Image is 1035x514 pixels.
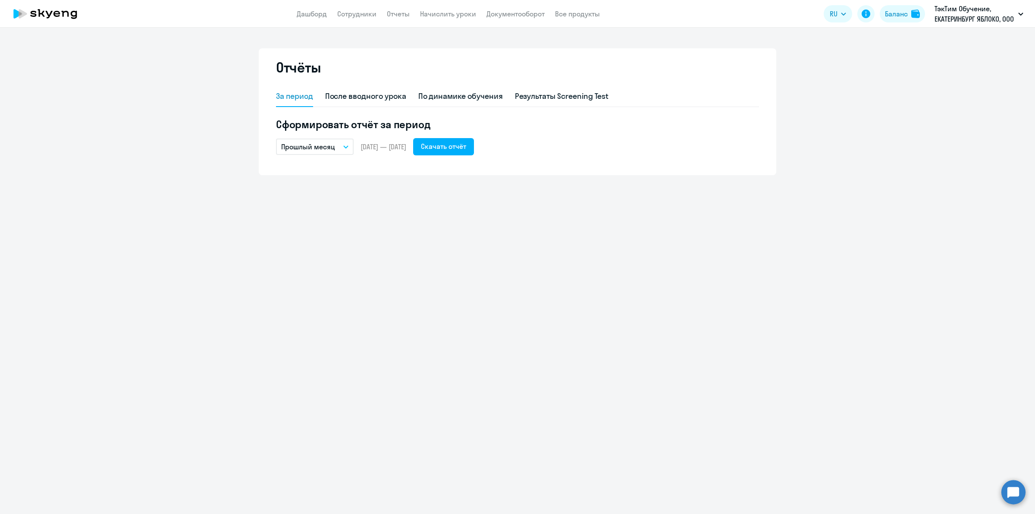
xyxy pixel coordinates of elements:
[486,9,545,18] a: Документооборот
[420,9,476,18] a: Начислить уроки
[935,3,1015,24] p: ТэкТим Обучение, ЕКАТЕРИНБУРГ ЯБЛОКО, ООО
[276,59,321,76] h2: Отчёты
[555,9,600,18] a: Все продукты
[413,138,474,155] button: Скачать отчёт
[297,9,327,18] a: Дашборд
[325,91,406,102] div: После вводного урока
[515,91,609,102] div: Результаты Screening Test
[885,9,908,19] div: Баланс
[911,9,920,18] img: balance
[930,3,1028,24] button: ТэкТим Обучение, ЕКАТЕРИНБУРГ ЯБЛОКО, ООО
[880,5,925,22] button: Балансbalance
[337,9,376,18] a: Сотрудники
[418,91,503,102] div: По динамике обучения
[361,142,406,151] span: [DATE] — [DATE]
[824,5,852,22] button: RU
[281,142,335,152] p: Прошлый месяц
[276,117,759,131] h5: Сформировать отчёт за период
[830,9,837,19] span: RU
[387,9,410,18] a: Отчеты
[421,141,466,151] div: Скачать отчёт
[276,139,354,155] button: Прошлый месяц
[276,91,313,102] div: За период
